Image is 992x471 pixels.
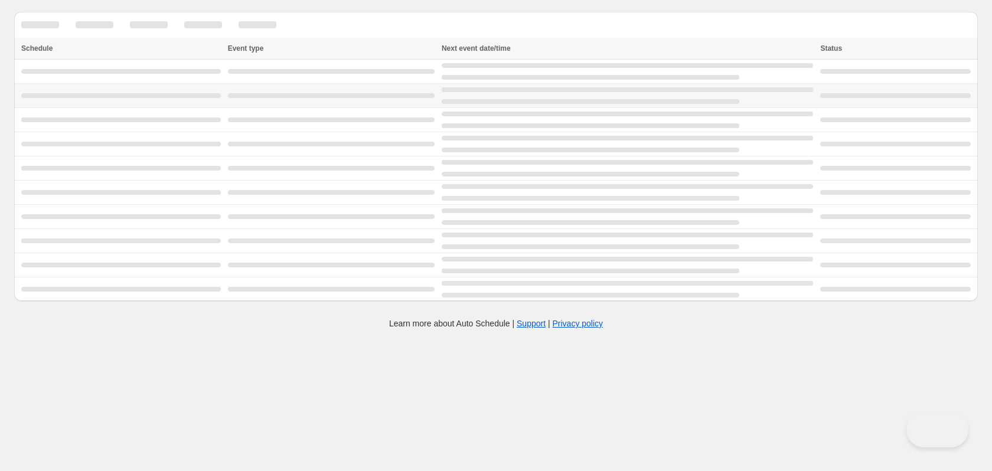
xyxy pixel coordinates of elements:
[553,319,603,328] a: Privacy policy
[21,44,53,53] span: Schedule
[906,412,968,447] iframe: Toggle Customer Support
[228,44,264,53] span: Event type
[442,44,511,53] span: Next event date/time
[389,318,603,329] p: Learn more about Auto Schedule | |
[820,44,842,53] span: Status
[517,319,546,328] a: Support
